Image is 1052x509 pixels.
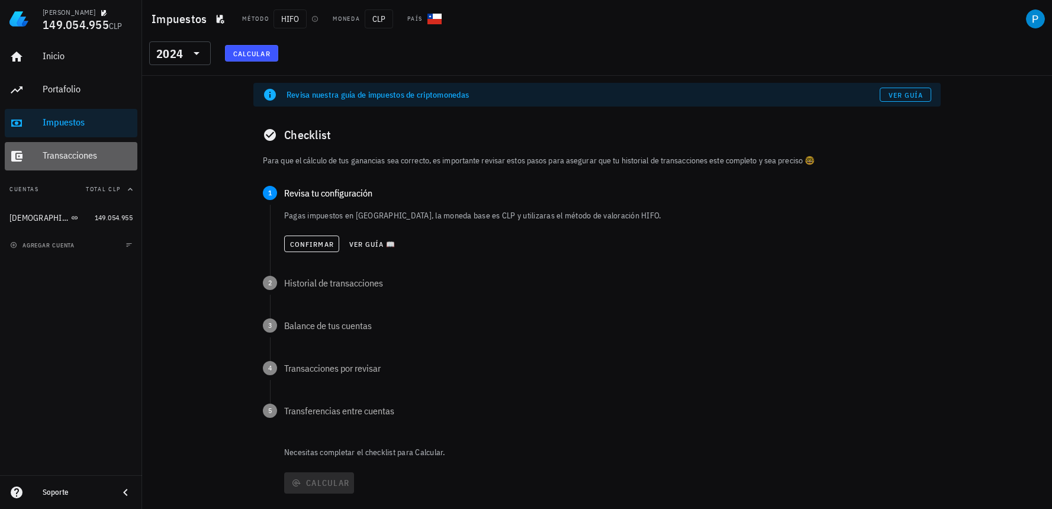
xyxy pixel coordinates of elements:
[43,8,95,17] div: [PERSON_NAME]
[344,236,401,252] button: Ver guía 📖
[284,406,931,415] div: Transferencias entre cuentas
[43,117,133,128] div: Impuestos
[263,404,277,418] span: 5
[333,14,360,24] div: Moneda
[263,154,931,167] p: Para que el cálculo de tus ganancias sea correcto, es importante revisar estos pasos para asegura...
[109,21,123,31] span: CLP
[284,278,931,288] div: Historial de transacciones
[282,446,941,458] p: Necesitas completar el checklist para Calcular.
[156,48,183,60] div: 2024
[9,9,28,28] img: LedgiFi
[95,213,133,222] span: 149.054.955
[43,83,133,95] div: Portafolio
[284,210,931,221] p: Pagas impuestos en [GEOGRAPHIC_DATA], la moneda base es CLP y utilizaras el método de valoración ...
[43,50,133,62] div: Inicio
[43,488,109,497] div: Soporte
[284,236,339,252] button: Confirmar
[9,213,69,223] div: [DEMOGRAPHIC_DATA]
[888,91,924,99] span: Ver guía
[284,188,931,198] div: Revisa tu configuración
[284,321,931,330] div: Balance de tus cuentas
[284,363,931,373] div: Transacciones por revisar
[5,43,137,71] a: Inicio
[7,239,80,251] button: agregar cuenta
[880,88,931,102] a: Ver guía
[149,41,211,65] div: 2024
[225,45,278,62] button: Calcular
[152,9,211,28] h1: Impuestos
[5,175,137,204] button: CuentasTotal CLP
[43,17,109,33] span: 149.054.955
[289,240,334,249] span: Confirmar
[263,186,277,200] span: 1
[233,49,271,58] span: Calcular
[5,109,137,137] a: Impuestos
[5,142,137,170] a: Transacciones
[349,240,396,249] span: Ver guía 📖
[365,9,393,28] span: CLP
[242,14,269,24] div: Método
[1026,9,1045,28] div: avatar
[43,150,133,161] div: Transacciones
[407,14,423,24] div: País
[253,116,941,154] div: Checklist
[12,241,75,249] span: agregar cuenta
[86,185,121,193] span: Total CLP
[287,89,880,101] div: Revisa nuestra guía de impuestos de criptomonedas
[263,276,277,290] span: 2
[274,9,307,28] span: HIFO
[5,76,137,104] a: Portafolio
[427,12,442,26] div: CL-icon
[263,318,277,333] span: 3
[263,361,277,375] span: 4
[5,204,137,232] a: [DEMOGRAPHIC_DATA] 149.054.955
